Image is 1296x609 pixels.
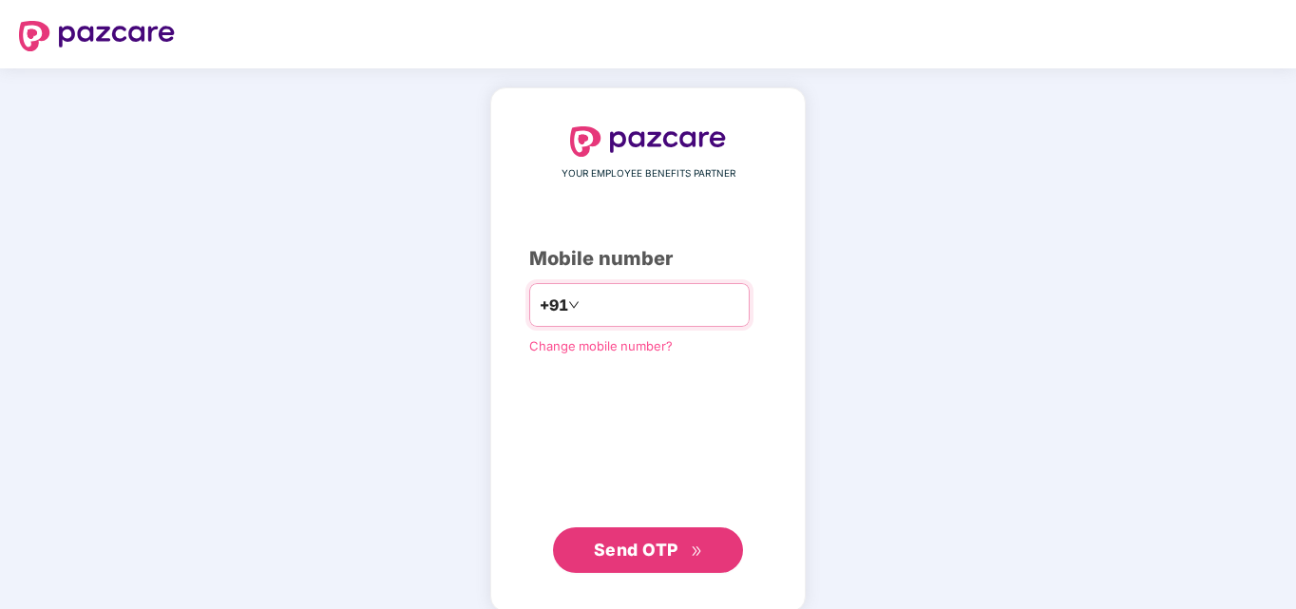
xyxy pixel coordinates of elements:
[19,21,175,51] img: logo
[529,338,673,353] a: Change mobile number?
[553,527,743,573] button: Send OTPdouble-right
[540,294,568,317] span: +91
[562,166,735,181] span: YOUR EMPLOYEE BENEFITS PARTNER
[691,545,703,558] span: double-right
[594,540,678,560] span: Send OTP
[529,244,767,274] div: Mobile number
[570,126,726,157] img: logo
[568,299,580,311] span: down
